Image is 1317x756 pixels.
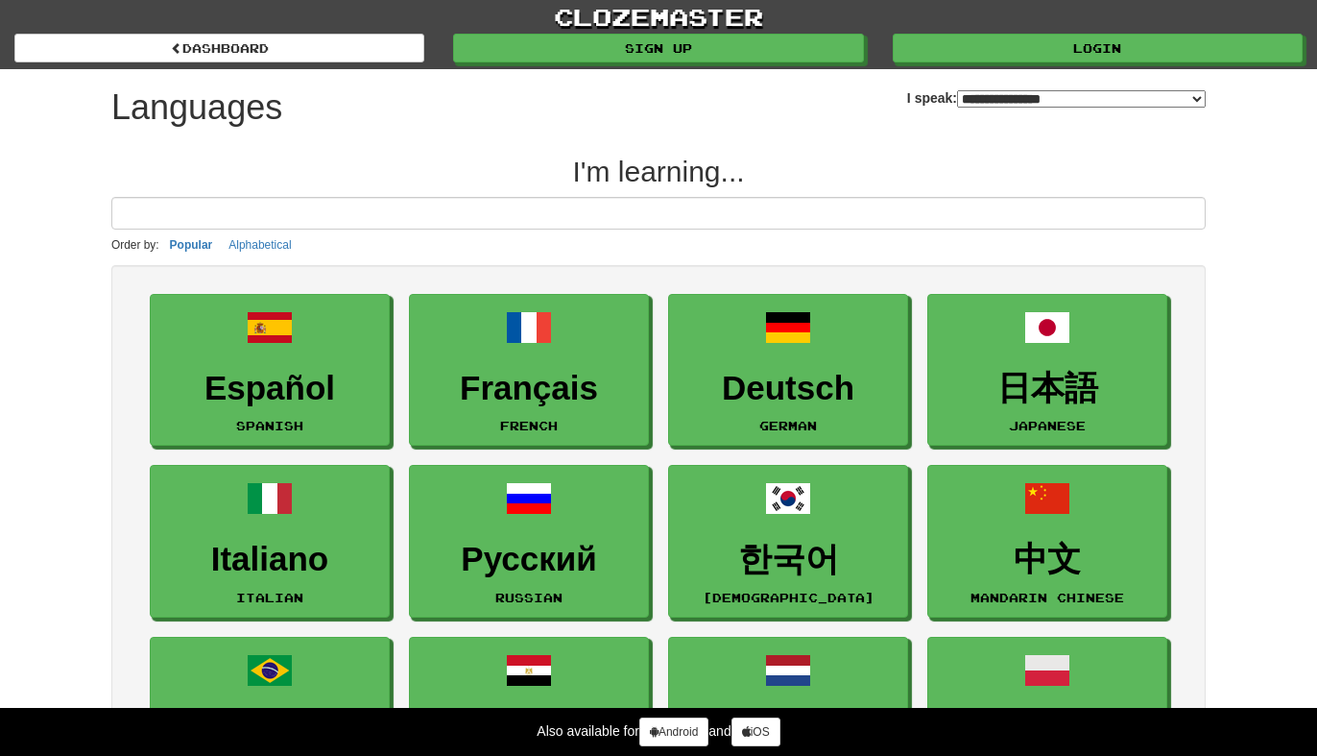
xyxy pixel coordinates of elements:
h1: Languages [111,88,282,127]
small: [DEMOGRAPHIC_DATA] [703,591,874,604]
small: French [500,419,558,432]
a: iOS [731,718,780,746]
a: 中文Mandarin Chinese [927,465,1167,618]
a: 한국어[DEMOGRAPHIC_DATA] [668,465,908,618]
h3: 日本語 [938,370,1157,407]
button: Alphabetical [223,234,297,256]
small: Spanish [236,419,303,432]
h3: 中文 [938,541,1157,578]
h3: Deutsch [679,370,898,407]
h3: Français [419,370,638,407]
a: ItalianoItalian [150,465,390,618]
label: I speak: [907,88,1206,108]
a: EspañolSpanish [150,294,390,447]
small: Italian [236,591,303,604]
a: Android [639,718,708,746]
a: dashboard [14,34,424,62]
h2: I'm learning... [111,156,1206,187]
select: I speak: [957,90,1206,108]
small: Russian [495,591,563,604]
a: Sign up [453,34,863,62]
a: DeutschGerman [668,294,908,447]
small: Mandarin Chinese [970,591,1124,604]
small: Japanese [1009,419,1086,432]
small: German [759,419,817,432]
a: РусскийRussian [409,465,649,618]
a: FrançaisFrench [409,294,649,447]
h3: Español [160,370,379,407]
a: 日本語Japanese [927,294,1167,447]
a: Login [893,34,1303,62]
h3: 한국어 [679,541,898,578]
h3: Русский [419,541,638,578]
h3: Italiano [160,541,379,578]
button: Popular [164,234,219,256]
small: Order by: [111,238,159,252]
